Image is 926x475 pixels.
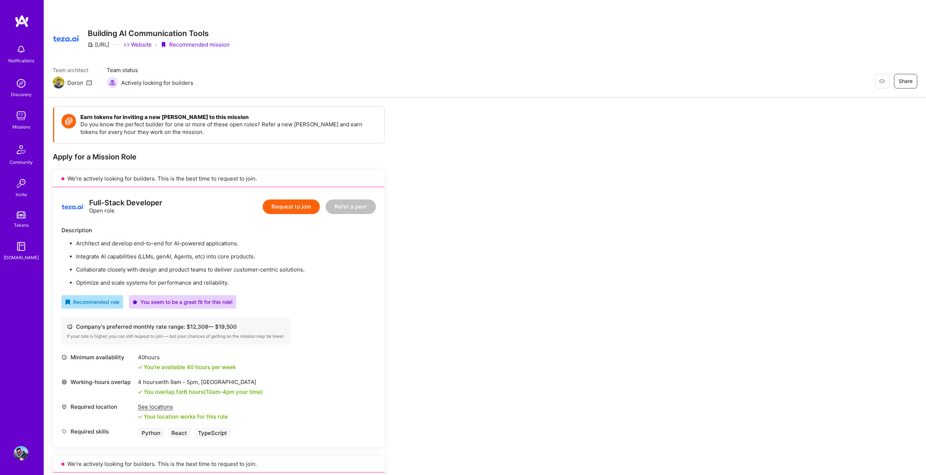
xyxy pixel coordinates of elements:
div: · [155,41,157,48]
a: Website [124,41,152,48]
p: Architect and develop end-to-end for AI-powered applications. [76,240,376,247]
div: Required skills [61,428,134,435]
div: Recommended role [65,298,119,306]
div: TypeScript [194,428,231,438]
i: icon Location [61,404,67,409]
div: You seem to be a great fit for this role! [132,298,233,306]
i: icon Cash [67,324,72,329]
div: Discovery [11,91,32,98]
div: Invite [16,191,27,198]
div: 40 hours [138,353,236,361]
div: 4 hours with [GEOGRAPHIC_DATA] [138,378,263,386]
div: If your rate is higher, you can still request to join — but your chances of getting on the missio... [67,333,285,339]
h3: Building AI Communication Tools [88,29,230,38]
i: icon PurpleRibbon [160,42,166,48]
button: Refer a peer [326,199,376,214]
span: Team status [107,66,193,74]
i: icon Check [138,365,142,369]
img: logo [15,15,29,28]
div: Description [61,226,376,234]
div: Company's preferred monthly rate range: $ 12,308 — $ 19,500 [67,323,285,330]
div: See locations [138,403,228,411]
div: [DOMAIN_NAME] [4,254,39,261]
div: Minimum availability [61,353,134,361]
i: icon Clock [61,355,67,360]
div: Recommended mission [160,41,230,48]
div: Doron [67,79,83,87]
img: tokens [17,211,25,218]
div: We’re actively looking for builders. This is the best time to request to join. [53,170,385,187]
img: Invite [14,176,28,191]
img: User Avatar [14,446,28,460]
i: icon Mail [86,80,92,86]
img: Actively looking for builders [107,77,118,88]
button: Request to join [263,199,320,214]
div: We’re actively looking for builders. This is the best time to request to join. [53,456,385,472]
img: Token icon [61,114,76,128]
div: Full-Stack Developer [89,199,162,207]
a: User Avatar [12,446,30,460]
div: React [168,428,191,438]
p: Do you know the perfect builder for one or more of these open roles? Refer a new [PERSON_NAME] an... [80,120,377,136]
i: icon RecommendedBadge [65,300,70,305]
img: guide book [14,239,28,254]
img: logo [61,196,83,218]
span: Actively looking for builders [121,79,193,87]
img: bell [14,42,28,57]
div: You're available 40 hours per week [138,363,236,371]
i: icon Check [138,415,142,419]
p: Collaborate closely with design and product teams to deliver customer-centric solutions. [76,266,376,273]
img: Company Logo [53,25,79,52]
i: icon CompanyGray [88,42,94,48]
div: Tokens [14,221,29,229]
h4: Earn tokens for inviting a new [PERSON_NAME] to this mission [80,114,377,120]
img: discovery [14,76,28,91]
p: Integrate AI capabilities (LLMs, genAI, Agents, etc) into core products. [76,253,376,260]
div: [URL] [88,41,109,48]
p: Optimize and scale systems for performance and reliability. [76,279,376,286]
span: 9am - 5pm , [169,379,201,385]
div: Your location works for this role [138,413,228,420]
i: icon Check [138,390,142,394]
img: Community [12,141,30,158]
span: Team architect [53,66,92,74]
i: icon EyeClosed [879,78,885,84]
i: icon World [61,379,67,385]
div: Working-hours overlap [61,378,134,386]
div: Required location [61,403,134,411]
img: teamwork [14,108,28,123]
i: icon PurpleStar [132,300,138,305]
div: Community [9,158,33,166]
div: You overlap for 6 hours ( your time) [144,388,263,396]
div: Apply for a Mission Role [53,152,385,162]
div: Notifications [8,57,34,64]
div: Missions [12,123,30,131]
i: icon Tag [61,429,67,434]
span: Share [899,78,913,85]
span: 10am - 4pm [206,388,234,395]
button: Share [894,74,917,88]
img: Team Architect [53,77,64,88]
div: Open role [89,199,162,214]
div: Python [138,428,164,438]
